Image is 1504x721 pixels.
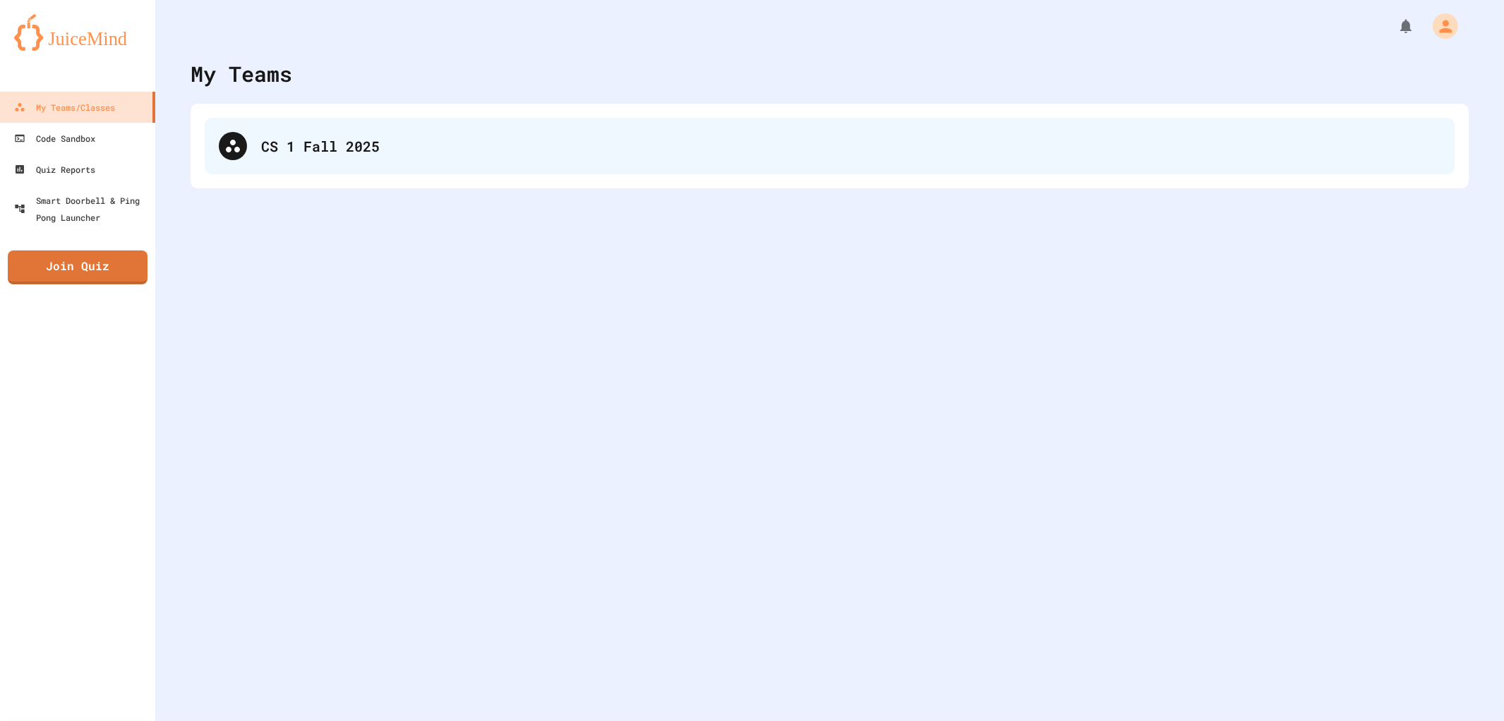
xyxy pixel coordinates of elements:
div: Smart Doorbell & Ping Pong Launcher [14,192,150,226]
div: Quiz Reports [14,161,95,178]
div: CS 1 Fall 2025 [205,118,1455,174]
div: My Teams/Classes [14,99,115,116]
div: Code Sandbox [14,130,95,147]
img: logo-orange.svg [14,14,141,51]
div: CS 1 Fall 2025 [261,135,1440,157]
a: Join Quiz [8,250,148,284]
div: My Account [1418,10,1462,42]
div: My Teams [191,58,292,90]
div: My Notifications [1371,14,1418,38]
